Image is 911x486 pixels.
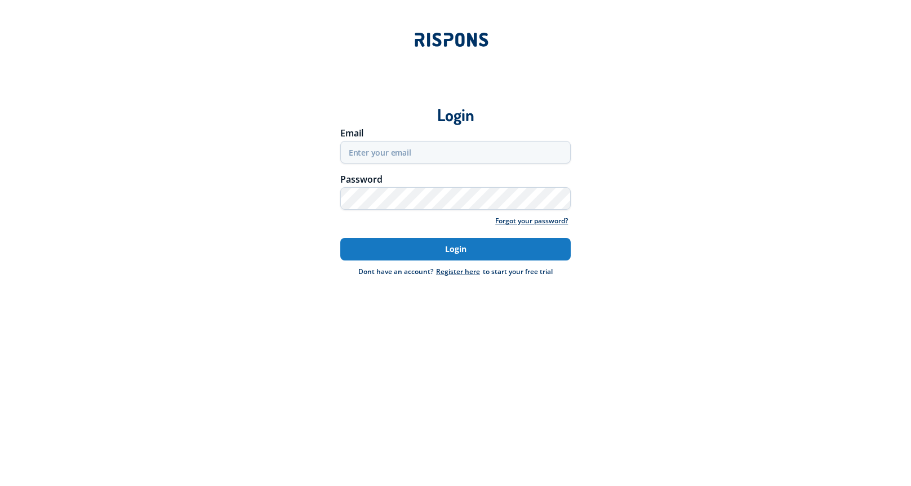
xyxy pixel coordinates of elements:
[492,215,571,227] a: Forgot your password?
[69,87,842,126] div: Login
[340,129,571,138] div: Email
[340,175,571,184] div: Password
[358,266,433,277] div: Dont have an account?
[433,266,553,277] div: to start your free trial
[433,267,483,276] a: Register here
[340,238,571,260] button: Login
[340,141,571,164] input: Enter your email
